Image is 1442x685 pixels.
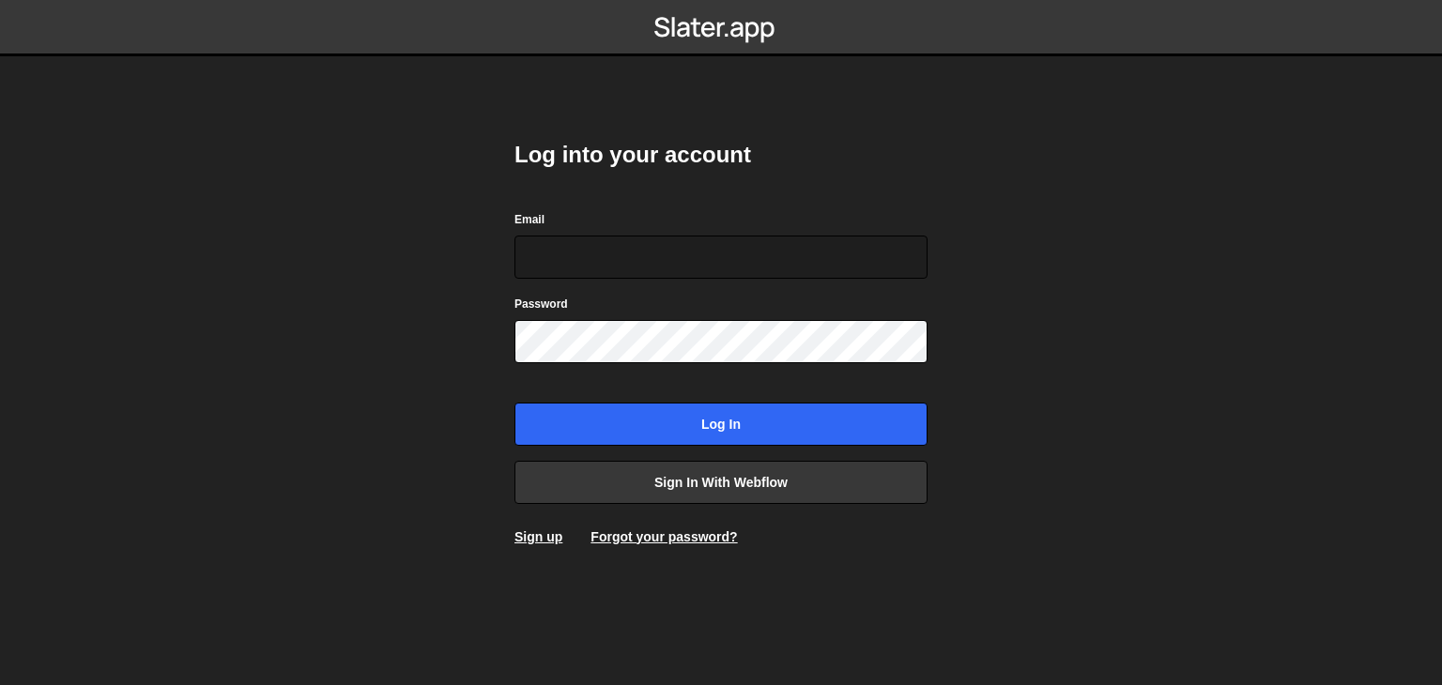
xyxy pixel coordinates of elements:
a: Sign up [514,529,562,544]
h2: Log into your account [514,140,928,170]
a: Forgot your password? [591,529,737,544]
a: Sign in with Webflow [514,461,928,504]
label: Password [514,295,568,313]
label: Email [514,210,545,229]
input: Log in [514,403,928,446]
